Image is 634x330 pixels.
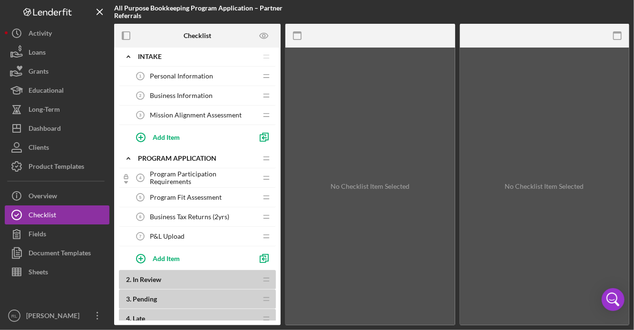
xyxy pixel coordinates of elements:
button: Preview as [254,25,275,47]
div: Overview [29,186,57,208]
div: Program Application [138,155,257,162]
span: Personal Information [150,72,213,80]
tspan: 4 [139,175,142,180]
button: Clients [5,138,109,157]
div: Long-Term [29,100,60,121]
span: Business Tax Returns (2yrs) [150,213,229,221]
tspan: 2 [139,93,142,98]
button: Add Item [128,249,252,268]
tspan: 3 [139,113,142,117]
button: Activity [5,24,109,43]
button: RL[PERSON_NAME] [5,306,109,325]
button: Fields [5,224,109,243]
div: Document Templates [29,243,91,265]
div: Fields [29,224,46,246]
button: Product Templates [5,157,109,176]
div: Clients [29,138,49,159]
span: Program Fit Assessment [150,194,222,201]
div: Grants [29,62,49,83]
span: 3 . [126,295,131,303]
tspan: 6 [139,214,142,219]
div: Sheets [29,262,48,284]
b: All Purpose Bookkeeping Program Application – Partner Referrals [114,4,283,19]
tspan: 5 [139,195,142,200]
span: Program Participation Requirements [150,170,257,185]
span: Business Information [150,92,213,99]
div: Intake [138,53,257,60]
button: Checklist [5,205,109,224]
div: Dashboard [29,119,61,140]
b: Checklist [184,32,211,39]
button: Overview [5,186,109,205]
div: Product Templates [29,157,84,178]
span: Late [133,314,145,322]
span: 4 . [126,314,131,322]
button: Grants [5,62,109,81]
text: RL [11,313,18,319]
div: Add Item [153,249,180,267]
div: Educational [29,81,64,102]
tspan: 7 [139,234,142,239]
tspan: 1 [139,74,142,78]
div: Open Intercom Messenger [602,288,624,311]
button: Add Item [128,127,252,146]
span: P&L Upload [150,233,185,240]
span: Pending [133,295,157,303]
button: Document Templates [5,243,109,262]
button: Loans [5,43,109,62]
span: Mission Alignment Assessment [150,111,242,119]
div: Add Item [153,128,180,146]
button: Dashboard [5,119,109,138]
button: Long-Term [5,100,109,119]
div: Activity [29,24,52,45]
div: Checklist [29,205,56,227]
div: [PERSON_NAME] [24,306,86,328]
span: 2 . [126,275,131,283]
div: Loans [29,43,46,64]
button: Educational [5,81,109,100]
button: Sheets [5,262,109,281]
span: In Review [133,275,161,283]
div: No Checklist Item Selected [505,183,584,190]
div: No Checklist Item Selected [331,183,410,190]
